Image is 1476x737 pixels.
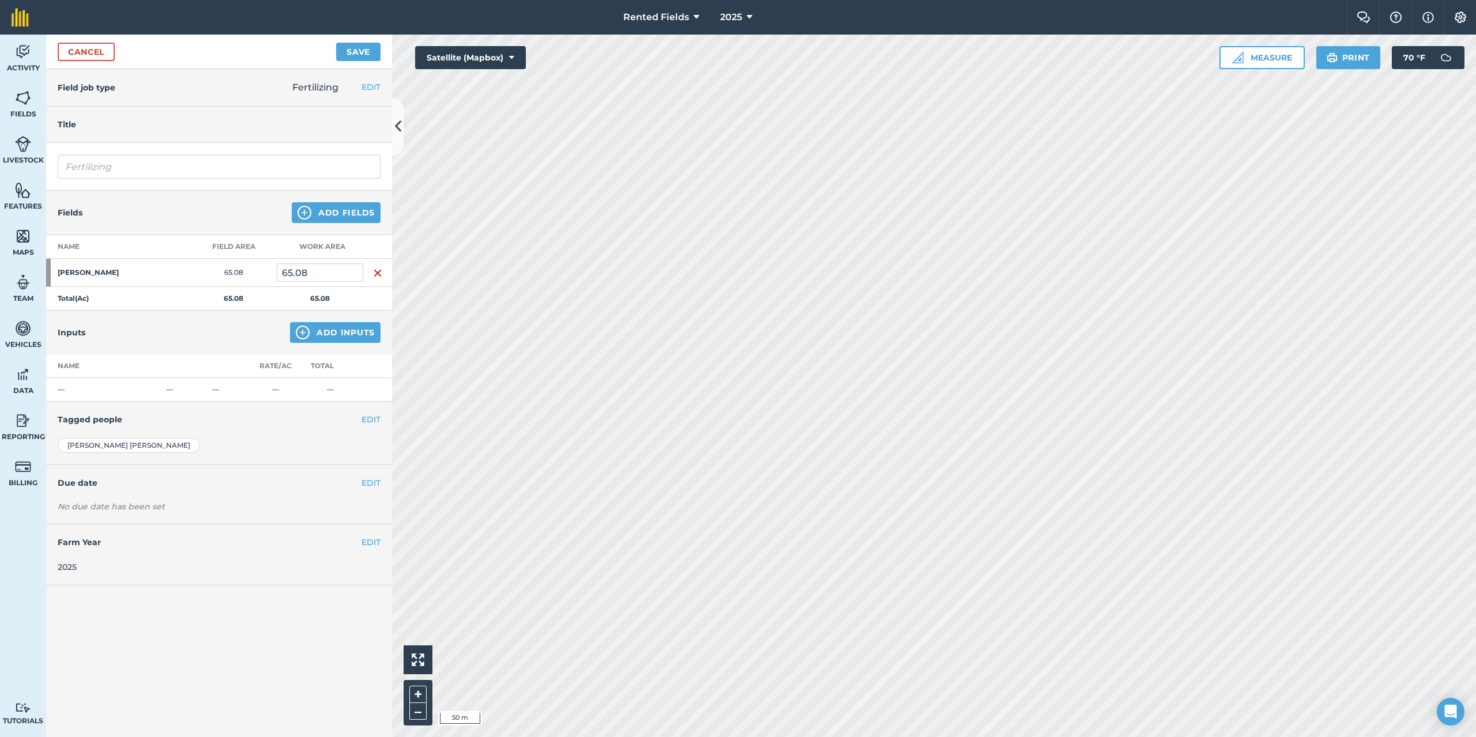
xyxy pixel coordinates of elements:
[46,354,161,378] th: Name
[1316,46,1381,69] button: Print
[58,118,381,131] h4: Title
[58,477,381,489] h4: Due date
[720,10,742,24] span: 2025
[254,378,297,402] td: —
[58,561,381,573] div: 2025
[1454,12,1467,23] img: A cog icon
[15,135,31,153] img: svg+xml;base64,PD94bWwgdmVyc2lvbj0iMS4wIiBlbmNvZGluZz0idXRmLTgiPz4KPCEtLSBHZW5lcmF0b3I6IEFkb2JlIE...
[362,477,381,489] button: EDIT
[409,686,427,703] button: +
[1392,46,1464,69] button: 70 °F
[58,43,115,61] a: Cancel
[15,43,31,61] img: svg+xml;base64,PD94bWwgdmVyc2lvbj0iMS4wIiBlbmNvZGluZz0idXRmLTgiPz4KPCEtLSBHZW5lcmF0b3I6IEFkb2JlIE...
[190,259,277,287] td: 65.08
[58,154,381,179] input: What needs doing?
[190,235,277,259] th: Field Area
[290,322,381,343] button: Add Inputs
[362,413,381,426] button: EDIT
[208,378,254,402] td: —
[412,653,424,666] img: Four arrows, one pointing top left, one top right, one bottom right and the last bottom left
[1403,46,1425,69] span: 70 ° F
[1434,46,1458,69] img: svg+xml;base64,PD94bWwgdmVyc2lvbj0iMS4wIiBlbmNvZGluZz0idXRmLTgiPz4KPCEtLSBHZW5lcmF0b3I6IEFkb2JlIE...
[224,294,243,303] strong: 65.08
[362,536,381,549] button: EDIT
[1327,51,1338,65] img: svg+xml;base64,PHN2ZyB4bWxucz0iaHR0cDovL3d3dy53My5vcmcvMjAwMC9zdmciIHdpZHRoPSIxOSIgaGVpZ2h0PSIyNC...
[310,294,330,303] strong: 65.08
[161,378,208,402] td: —
[1357,12,1370,23] img: Two speech bubbles overlapping with the left bubble in the forefront
[292,82,338,93] span: Fertilizing
[46,235,190,259] th: Name
[277,235,363,259] th: Work area
[15,274,31,291] img: svg+xml;base64,PD94bWwgdmVyc2lvbj0iMS4wIiBlbmNvZGluZz0idXRmLTgiPz4KPCEtLSBHZW5lcmF0b3I6IEFkb2JlIE...
[336,43,381,61] button: Save
[297,354,363,378] th: Total
[15,89,31,107] img: svg+xml;base64,PHN2ZyB4bWxucz0iaHR0cDovL3d3dy53My5vcmcvMjAwMC9zdmciIHdpZHRoPSI1NiIgaGVpZ2h0PSI2MC...
[15,320,31,337] img: svg+xml;base64,PD94bWwgdmVyc2lvbj0iMS4wIiBlbmNvZGluZz0idXRmLTgiPz4KPCEtLSBHZW5lcmF0b3I6IEFkb2JlIE...
[15,228,31,245] img: svg+xml;base64,PHN2ZyB4bWxucz0iaHR0cDovL3d3dy53My5vcmcvMjAwMC9zdmciIHdpZHRoPSI1NiIgaGVpZ2h0PSI2MC...
[15,366,31,383] img: svg+xml;base64,PD94bWwgdmVyc2lvbj0iMS4wIiBlbmNvZGluZz0idXRmLTgiPz4KPCEtLSBHZW5lcmF0b3I6IEFkb2JlIE...
[362,81,381,93] button: EDIT
[58,501,381,512] div: No due date has been set
[58,438,200,453] div: [PERSON_NAME] [PERSON_NAME]
[1389,12,1403,23] img: A question mark icon
[1232,52,1244,63] img: Ruler icon
[1422,10,1434,24] img: svg+xml;base64,PHN2ZyB4bWxucz0iaHR0cDovL3d3dy53My5vcmcvMjAwMC9zdmciIHdpZHRoPSIxNyIgaGVpZ2h0PSIxNy...
[292,202,381,223] button: Add Fields
[15,702,31,713] img: svg+xml;base64,PD94bWwgdmVyc2lvbj0iMS4wIiBlbmNvZGluZz0idXRmLTgiPz4KPCEtLSBHZW5lcmF0b3I6IEFkb2JlIE...
[58,294,89,303] strong: Total ( Ac )
[15,182,31,199] img: svg+xml;base64,PHN2ZyB4bWxucz0iaHR0cDovL3d3dy53My5vcmcvMjAwMC9zdmciIHdpZHRoPSI1NiIgaGVpZ2h0PSI2MC...
[58,326,85,339] h4: Inputs
[1219,46,1305,69] button: Measure
[58,81,115,94] h4: Field job type
[12,8,29,27] img: fieldmargin Logo
[58,206,82,219] h4: Fields
[58,536,381,549] h4: Farm Year
[296,326,310,339] img: svg+xml;base64,PHN2ZyB4bWxucz0iaHR0cDovL3d3dy53My5vcmcvMjAwMC9zdmciIHdpZHRoPSIxNCIgaGVpZ2h0PSIyNC...
[58,268,148,277] strong: [PERSON_NAME]
[409,703,427,720] button: –
[298,206,311,220] img: svg+xml;base64,PHN2ZyB4bWxucz0iaHR0cDovL3d3dy53My5vcmcvMjAwMC9zdmciIHdpZHRoPSIxNCIgaGVpZ2h0PSIyNC...
[46,378,161,402] td: —
[1437,698,1464,725] div: Open Intercom Messenger
[15,412,31,429] img: svg+xml;base64,PD94bWwgdmVyc2lvbj0iMS4wIiBlbmNvZGluZz0idXRmLTgiPz4KPCEtLSBHZW5lcmF0b3I6IEFkb2JlIE...
[373,266,382,280] img: svg+xml;base64,PHN2ZyB4bWxucz0iaHR0cDovL3d3dy53My5vcmcvMjAwMC9zdmciIHdpZHRoPSIxNiIgaGVpZ2h0PSIyNC...
[15,458,31,475] img: svg+xml;base64,PD94bWwgdmVyc2lvbj0iMS4wIiBlbmNvZGluZz0idXRmLTgiPz4KPCEtLSBHZW5lcmF0b3I6IEFkb2JlIE...
[254,354,297,378] th: Rate/ Ac
[297,378,363,402] td: —
[58,413,381,426] h4: Tagged people
[623,10,689,24] span: Rented Fields
[415,46,526,69] button: Satellite (Mapbox)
